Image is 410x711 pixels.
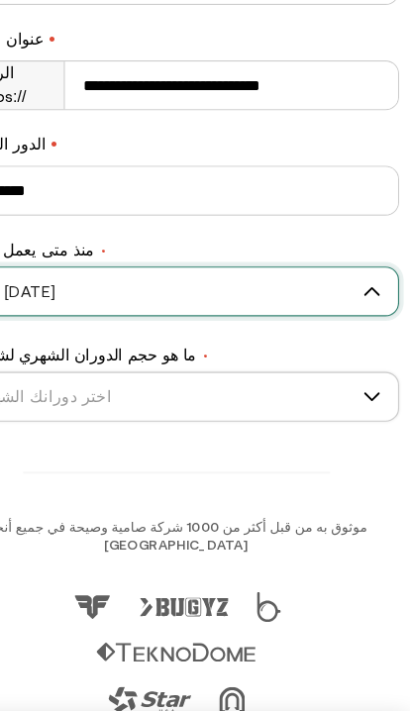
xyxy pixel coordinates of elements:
img: شعار [243,618,265,642]
img: شعار [173,535,252,560]
img: شعار [114,535,150,560]
button: تقديم [12,656,398,699]
label: عنوان الشركة [10,42,400,62]
div: الرابط https:// [11,71,108,113]
img: شعار [135,579,275,596]
span: • [95,136,101,152]
span: • [93,44,99,59]
span: • [138,230,146,244]
span: أكثر من 3 سنوات [11,257,399,287]
label: ما هو حجم الدوران الشهري لشركتك؟ [10,318,400,339]
label: منذ متى يعمل عملك؟ [10,226,400,247]
img: شعار [146,618,219,642]
span: • [227,322,235,336]
label: الدور الوظيفي [10,134,400,154]
h3: موثوق به من قبل أكثر من 1000 شركة صامية وصيحة في جميع أنحاء [GEOGRAPHIC_DATA] [10,471,400,503]
img: شعار [275,535,297,560]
